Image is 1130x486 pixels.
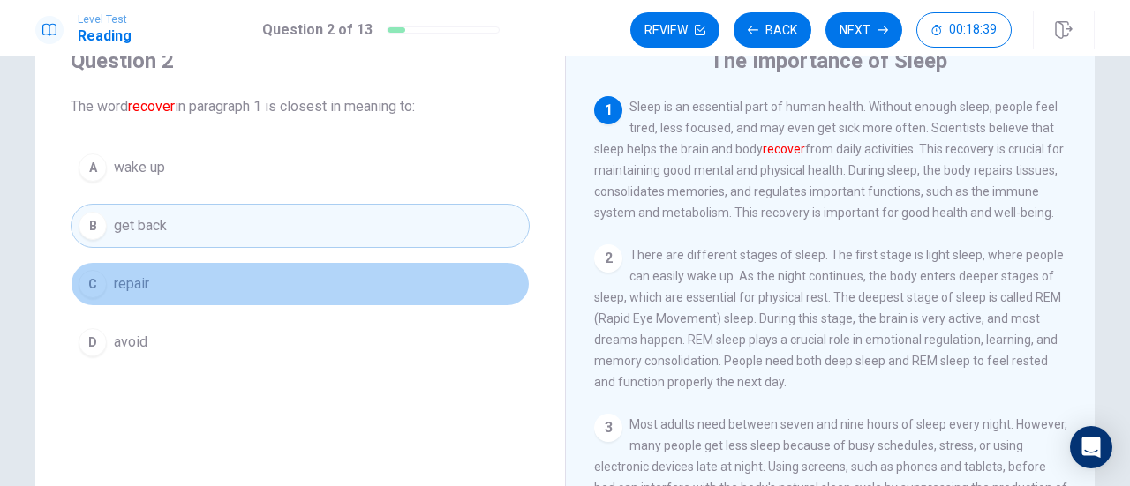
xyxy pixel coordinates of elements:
span: The word in paragraph 1 is closest in meaning to: [71,96,530,117]
span: repair [114,273,149,295]
span: 00:18:39 [949,23,997,37]
div: 3 [594,414,622,442]
div: A [79,153,107,182]
div: C [79,270,107,298]
span: avoid [114,332,147,353]
span: Sleep is an essential part of human health. Without enough sleep, people feel tired, less focused... [594,100,1064,220]
span: Level Test [78,13,132,26]
font: recover [763,142,805,156]
button: Davoid [71,320,530,364]
h1: Question 2 of 13 [262,19,373,41]
button: Back [734,12,811,48]
span: wake up [114,157,165,178]
span: get back [114,215,167,236]
button: Crepair [71,262,530,306]
button: Review [630,12,719,48]
span: There are different stages of sleep. The first stage is light sleep, where people can easily wake... [594,248,1064,389]
div: Open Intercom Messenger [1070,426,1112,468]
div: 1 [594,96,622,124]
div: D [79,328,107,356]
button: Bget back [71,204,530,248]
font: recover [128,98,175,115]
button: Awake up [71,146,530,190]
button: 00:18:39 [916,12,1012,48]
h1: Reading [78,26,132,47]
h4: Question 2 [71,47,530,75]
button: Next [825,12,902,48]
div: 2 [594,244,622,273]
div: B [79,212,107,240]
h4: The Importance of Sleep [710,47,947,75]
